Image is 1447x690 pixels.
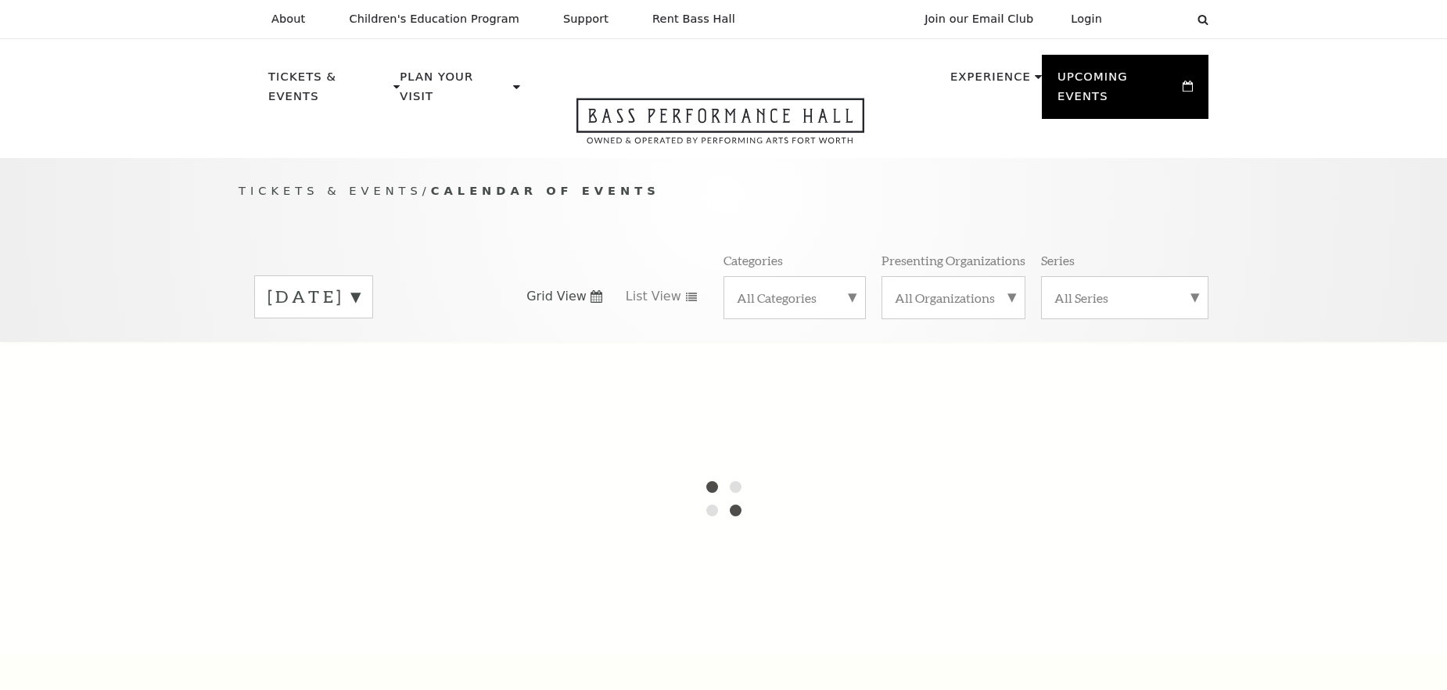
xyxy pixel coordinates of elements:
label: All Categories [737,289,853,306]
p: Rent Bass Hall [652,13,735,26]
span: Calendar of Events [431,184,660,197]
span: Grid View [526,288,587,305]
p: Support [563,13,609,26]
p: Tickets & Events [268,67,390,115]
label: All Series [1054,289,1195,306]
p: Categories [723,252,783,268]
p: Presenting Organizations [881,252,1025,268]
span: Tickets & Events [239,184,422,197]
span: List View [626,288,681,305]
label: All Organizations [895,289,1012,306]
p: Upcoming Events [1057,67,1179,115]
p: Children's Education Program [349,13,519,26]
p: Experience [950,67,1031,95]
p: Plan Your Visit [400,67,509,115]
p: About [271,13,305,26]
p: Series [1041,252,1075,268]
p: / [239,181,1208,201]
label: [DATE] [267,285,360,309]
select: Select: [1127,12,1183,27]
